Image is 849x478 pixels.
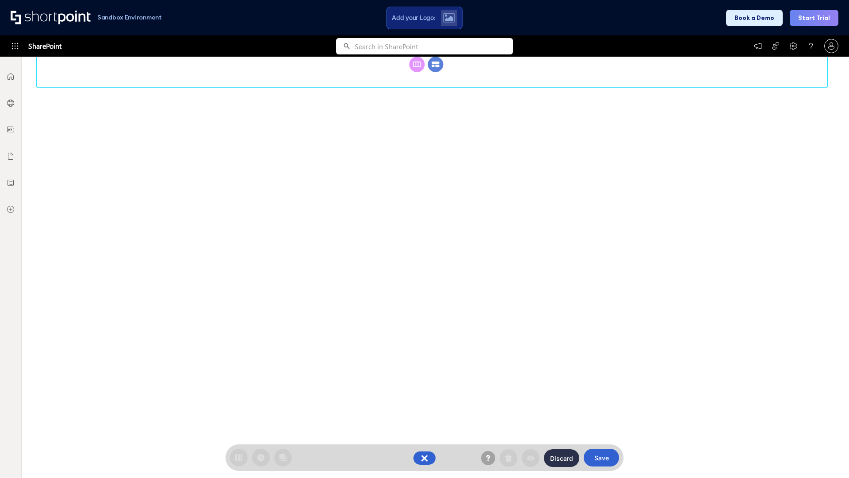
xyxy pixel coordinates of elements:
iframe: Chat Widget [805,436,849,478]
span: SharePoint [28,35,61,57]
img: Upload logo [443,13,455,23]
span: Add your Logo: [392,14,435,22]
button: Book a Demo [726,10,783,26]
button: Discard [544,449,579,467]
h1: Sandbox Environment [97,15,162,20]
button: Save [584,449,619,466]
button: Start Trial [790,10,838,26]
input: Search in SharePoint [355,38,513,54]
